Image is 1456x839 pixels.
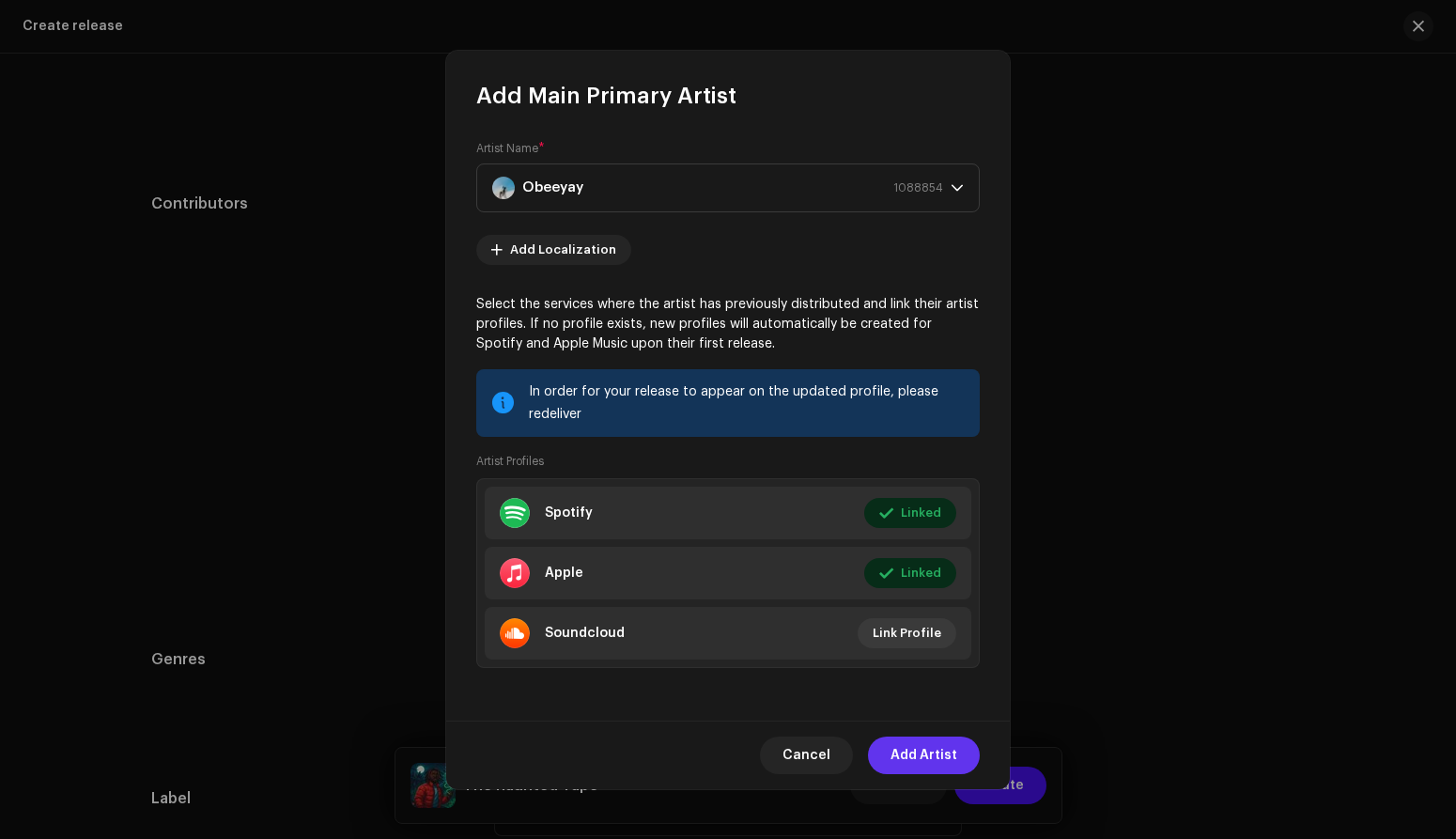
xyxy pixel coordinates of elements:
span: Linked [901,554,941,592]
div: Soundcloud [545,626,625,641]
span: Linked [901,494,941,532]
div: In order for your release to appear on the updated profile, please redeliver [529,381,965,426]
span: Add Localization [510,231,616,269]
span: Add Main Primary Artist [476,81,736,111]
div: dropdown trigger [951,164,964,211]
button: Linked [864,498,956,528]
button: Link Profile [858,618,956,648]
span: Add Artist [891,737,957,774]
small: Artist Profiles [476,452,544,471]
img: 3146d059-1fde-45e7-9a8d-64341eb0ba13 [492,177,515,199]
p: Select the services where the artist has previously distributed and link their artist profiles. I... [476,295,980,354]
span: Cancel [782,737,830,774]
label: Artist Name [476,141,545,156]
span: Link Profile [873,614,941,652]
button: Add Artist [868,737,980,774]
span: Obeeyay [492,164,951,211]
button: Add Localization [476,235,631,265]
div: Apple [545,566,583,581]
strong: Obeeyay [522,164,583,211]
span: 1088854 [893,164,943,211]
button: Linked [864,558,956,588]
button: Cancel [760,737,853,774]
div: Spotify [545,505,593,520]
